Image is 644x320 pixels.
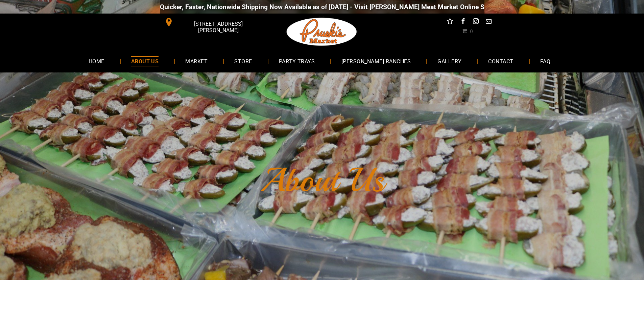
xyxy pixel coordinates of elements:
[446,17,454,27] a: Social network
[175,52,218,70] a: MARKET
[121,52,169,70] a: ABOUT US
[471,17,480,27] a: instagram
[458,17,467,27] a: facebook
[484,17,493,27] a: email
[331,52,421,70] a: [PERSON_NAME] RANCHES
[269,52,325,70] a: PARTY TRAYS
[478,52,523,70] a: CONTACT
[160,17,263,27] a: [STREET_ADDRESS][PERSON_NAME]
[78,52,115,70] a: HOME
[470,28,473,34] span: 0
[427,52,472,70] a: GALLERY
[174,17,262,37] span: [STREET_ADDRESS][PERSON_NAME]
[260,159,384,201] font: About Us
[224,52,262,70] a: STORE
[285,14,358,50] img: Pruski-s+Market+HQ+Logo2-1920w.png
[530,52,560,70] a: FAQ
